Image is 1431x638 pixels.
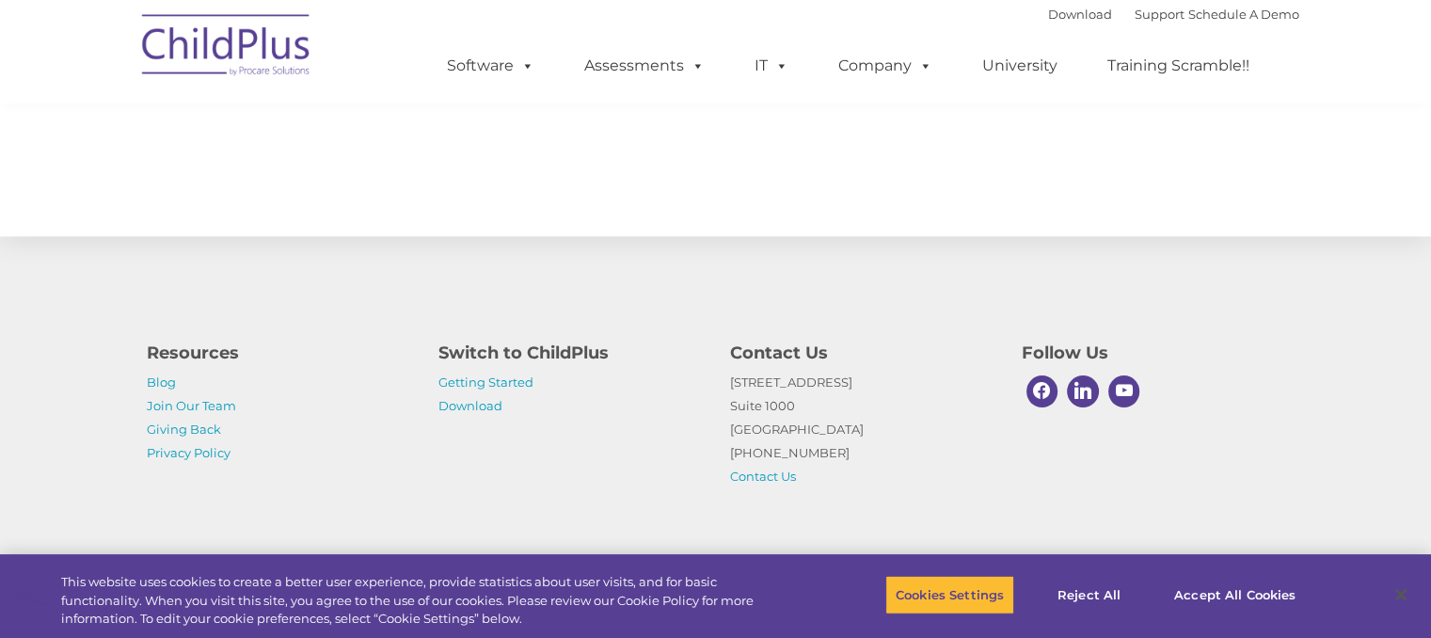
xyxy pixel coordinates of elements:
a: University [963,47,1076,85]
div: This website uses cookies to create a better user experience, provide statistics about user visit... [61,573,787,629]
img: ChildPlus by Procare Solutions [133,1,321,95]
a: Download [1048,7,1112,22]
a: Download [438,398,502,413]
span: Phone number [262,201,342,215]
a: Getting Started [438,375,533,390]
a: Blog [147,375,176,390]
a: Software [428,47,553,85]
p: [STREET_ADDRESS] Suite 1000 [GEOGRAPHIC_DATA] [PHONE_NUMBER] [730,371,994,488]
font: | [1048,7,1299,22]
a: Youtube [1104,371,1145,412]
button: Reject All [1030,575,1148,614]
a: Support [1135,7,1185,22]
h4: Resources [147,340,410,366]
a: Privacy Policy [147,445,231,460]
button: Accept All Cookies [1164,575,1306,614]
a: Assessments [565,47,723,85]
button: Cookies Settings [885,575,1014,614]
h4: Follow Us [1022,340,1285,366]
a: Join Our Team [147,398,236,413]
a: Linkedin [1062,371,1104,412]
a: Schedule A Demo [1188,7,1299,22]
a: Company [819,47,951,85]
a: Contact Us [730,469,796,484]
span: Last name [262,124,319,138]
a: Giving Back [147,422,221,437]
a: Facebook [1022,371,1063,412]
h4: Contact Us [730,340,994,366]
a: IT [736,47,807,85]
a: Training Scramble!! [1089,47,1268,85]
button: Close [1380,574,1422,615]
h4: Switch to ChildPlus [438,340,702,366]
